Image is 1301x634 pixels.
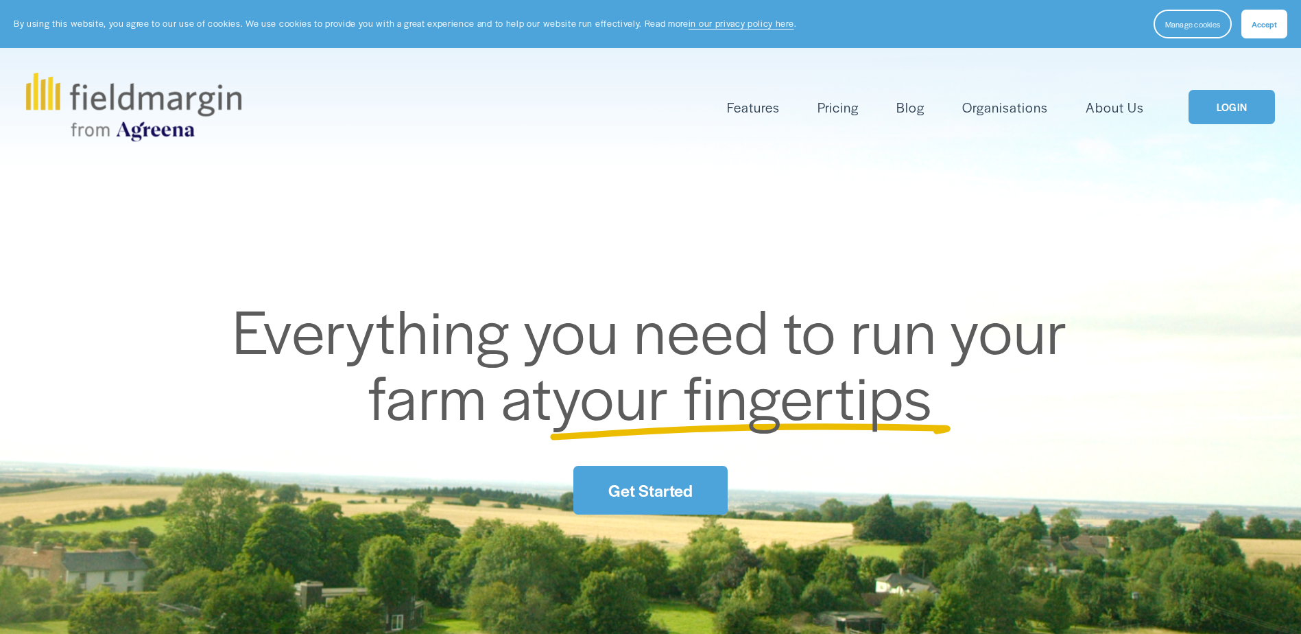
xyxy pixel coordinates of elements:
[1165,19,1220,30] span: Manage cookies
[817,96,859,119] a: Pricing
[727,96,780,119] a: folder dropdown
[962,96,1048,119] a: Organisations
[26,73,241,141] img: fieldmargin.com
[1086,96,1144,119] a: About Us
[1241,10,1287,38] button: Accept
[552,352,933,438] span: your fingertips
[727,97,780,117] span: Features
[573,466,727,515] a: Get Started
[1252,19,1277,30] span: Accept
[896,96,924,119] a: Blog
[1189,90,1275,125] a: LOGIN
[1154,10,1232,38] button: Manage cookies
[14,17,796,30] p: By using this website, you agree to our use of cookies. We use cookies to provide you with a grea...
[689,17,794,30] a: in our privacy policy here
[232,286,1082,438] span: Everything you need to run your farm at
